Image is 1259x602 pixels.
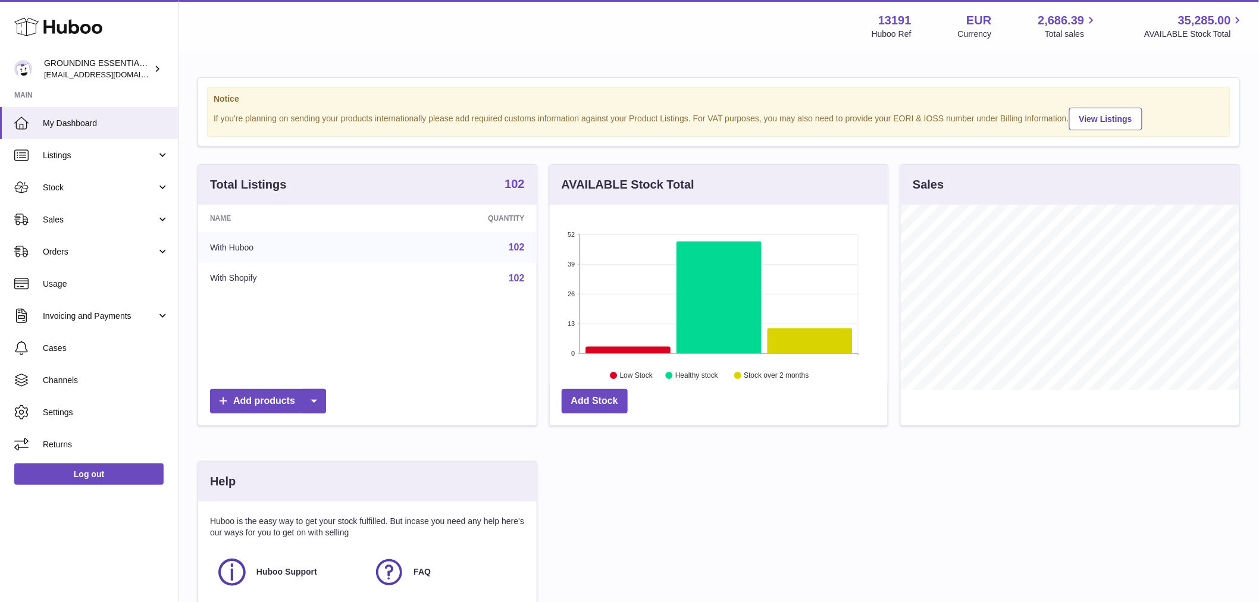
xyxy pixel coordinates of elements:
strong: 13191 [878,12,912,29]
text: 52 [568,231,575,238]
div: GROUNDING ESSENTIALS INTERNATIONAL SLU [44,58,151,80]
a: FAQ [373,556,518,588]
span: Huboo Support [256,566,317,578]
a: 102 [509,273,525,283]
text: Stock over 2 months [744,372,809,380]
span: Listings [43,150,156,161]
span: [EMAIL_ADDRESS][DOMAIN_NAME] [44,70,175,79]
span: Sales [43,214,156,225]
img: internalAdmin-13191@internal.huboo.com [14,60,32,78]
a: 102 [509,242,525,252]
span: Orders [43,246,156,258]
text: 0 [571,350,575,357]
span: 2,686.39 [1038,12,1085,29]
a: Add products [210,389,326,413]
a: Add Stock [562,389,628,413]
a: Huboo Support [216,556,361,588]
a: 35,285.00 AVAILABLE Stock Total [1144,12,1245,40]
span: AVAILABLE Stock Total [1144,29,1245,40]
div: Currency [958,29,992,40]
h3: AVAILABLE Stock Total [562,177,694,193]
h3: Total Listings [210,177,287,193]
strong: EUR [966,12,991,29]
span: Invoicing and Payments [43,311,156,322]
span: Returns [43,439,169,450]
a: 102 [505,178,524,192]
span: Stock [43,182,156,193]
a: 2,686.39 Total sales [1038,12,1098,40]
span: 35,285.00 [1178,12,1231,29]
div: If you're planning on sending your products internationally please add required customs informati... [214,106,1224,130]
strong: Notice [214,93,1224,105]
text: Healthy stock [675,372,719,380]
span: My Dashboard [43,118,169,129]
strong: 102 [505,178,524,190]
span: Total sales [1045,29,1098,40]
span: Settings [43,407,169,418]
td: With Shopify [198,263,381,294]
span: Channels [43,375,169,386]
text: 13 [568,320,575,327]
td: With Huboo [198,232,381,263]
div: Huboo Ref [872,29,912,40]
p: Huboo is the easy way to get your stock fulfilled. But incase you need any help here's our ways f... [210,516,525,538]
span: FAQ [414,566,431,578]
th: Name [198,205,381,232]
text: Low Stock [620,372,653,380]
text: 26 [568,290,575,297]
th: Quantity [381,205,537,232]
h3: Help [210,474,236,490]
span: Usage [43,278,169,290]
a: View Listings [1069,108,1142,130]
a: Log out [14,463,164,485]
span: Cases [43,343,169,354]
text: 39 [568,261,575,268]
h3: Sales [913,177,944,193]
